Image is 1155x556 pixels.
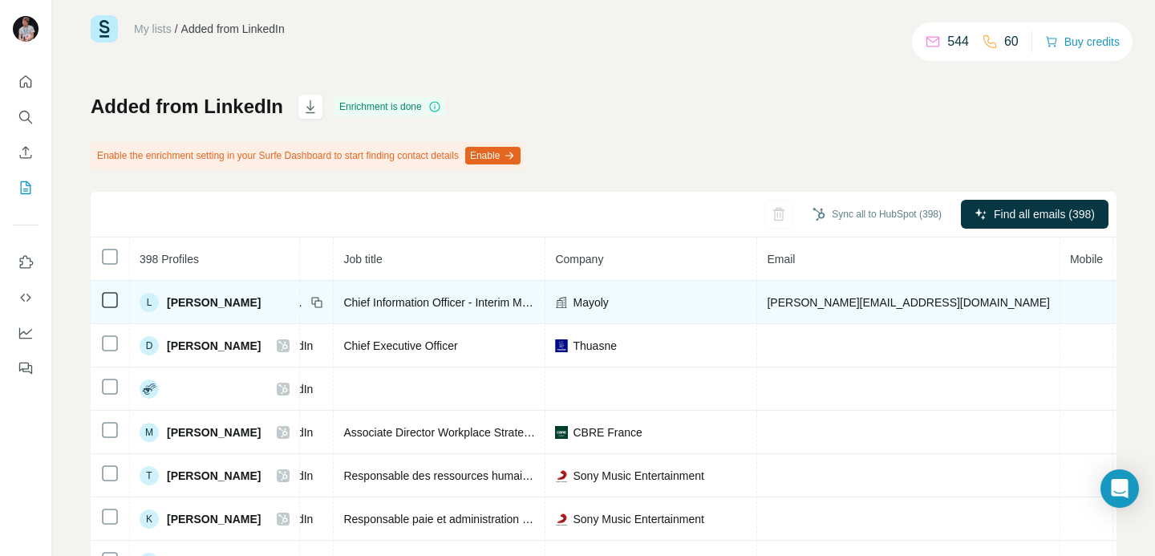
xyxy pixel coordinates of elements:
[13,248,38,277] button: Use Surfe on LinkedIn
[140,293,159,312] div: L
[13,138,38,167] button: Enrich CSV
[91,94,283,120] h1: Added from LinkedIn
[134,22,172,35] a: My lists
[465,147,521,164] button: Enable
[334,97,446,116] div: Enrichment is done
[573,338,616,354] span: Thuasne
[140,466,159,485] div: T
[91,15,118,43] img: Surfe Logo
[13,319,38,347] button: Dashboard
[343,339,457,352] span: Chief Executive Officer
[167,338,261,354] span: [PERSON_NAME]
[1045,30,1120,53] button: Buy credits
[555,426,568,439] img: company-logo
[343,296,557,309] span: Chief Information Officer - Interim Manager
[140,336,159,355] div: D
[343,513,587,526] span: Responsable paie et administration du personnel
[555,513,568,526] img: company-logo
[555,339,568,352] img: company-logo
[140,509,159,529] div: K
[91,142,524,169] div: Enable the enrichment setting in your Surfe Dashboard to start finding contact details
[167,511,261,527] span: [PERSON_NAME]
[1100,469,1139,508] div: Open Intercom Messenger
[13,354,38,383] button: Feedback
[573,511,703,527] span: Sony Music Entertainment
[555,469,568,482] img: company-logo
[343,469,540,482] span: Responsable des ressources humaines
[1004,32,1019,51] p: 60
[343,253,382,266] span: Job title
[947,32,969,51] p: 544
[181,21,285,37] div: Added from LinkedIn
[140,423,159,442] div: M
[13,173,38,202] button: My lists
[167,424,261,440] span: [PERSON_NAME]
[555,253,603,266] span: Company
[767,296,1049,309] span: [PERSON_NAME][EMAIL_ADDRESS][DOMAIN_NAME]
[767,253,795,266] span: Email
[140,253,199,266] span: 398 Profiles
[175,21,178,37] li: /
[13,103,38,132] button: Search
[1070,253,1103,266] span: Mobile
[801,202,953,226] button: Sync all to HubSpot (398)
[961,200,1108,229] button: Find all emails (398)
[994,206,1095,222] span: Find all emails (398)
[13,283,38,312] button: Use Surfe API
[167,294,261,310] span: [PERSON_NAME]
[343,426,757,439] span: Associate Director Workplace Strategy & Change management. Référente Régions
[573,468,703,484] span: Sony Music Entertainment
[167,468,261,484] span: [PERSON_NAME]
[13,16,38,42] img: Avatar
[573,424,642,440] span: CBRE France
[13,67,38,96] button: Quick start
[573,294,608,310] span: Mayoly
